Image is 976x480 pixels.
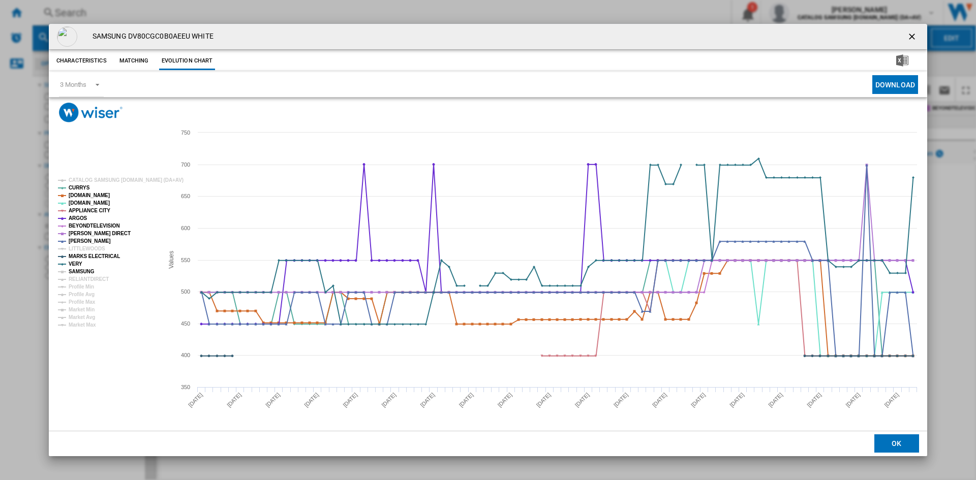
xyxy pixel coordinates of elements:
[181,289,190,295] tspan: 500
[60,81,86,88] div: 3 Months
[728,392,745,408] tspan: [DATE]
[651,392,668,408] tspan: [DATE]
[69,269,95,274] tspan: SAMSUNG
[87,31,213,42] h4: SAMSUNG DV80CGC0B0AEEU WHITE
[303,392,320,408] tspan: [DATE]
[54,52,109,70] button: Characteristics
[181,193,190,199] tspan: 650
[181,225,190,231] tspan: 600
[69,185,90,190] tspan: CURRYS
[69,208,110,213] tspan: APPLIANCE CITY
[535,392,552,408] tspan: [DATE]
[883,392,900,408] tspan: [DATE]
[69,246,105,251] tspan: LITTLEWOODS
[896,54,908,67] img: excel-24x24.png
[181,321,190,327] tspan: 450
[69,292,95,297] tspan: Profile Avg
[880,52,925,70] button: Download in Excel
[458,392,475,408] tspan: [DATE]
[57,26,77,47] img: empty.gif
[907,31,919,44] ng-md-icon: getI18NText('BUTTONS.CLOSE_DIALOG')
[69,276,109,282] tspan: RELIANTDIRECT
[69,215,87,221] tspan: ARGOS
[112,52,157,70] button: Matching
[69,307,95,312] tspan: Market Min
[69,193,110,198] tspan: [DOMAIN_NAME]
[59,103,123,122] img: logo_wiser_300x94.png
[380,392,397,408] tspan: [DATE]
[187,392,204,408] tspan: [DATE]
[806,392,822,408] tspan: [DATE]
[69,200,110,206] tspan: [DOMAIN_NAME]
[872,75,918,94] button: Download
[419,392,436,408] tspan: [DATE]
[49,24,927,456] md-dialog: Product popup
[69,284,94,290] tspan: Profile Min
[226,392,242,408] tspan: [DATE]
[181,257,190,263] tspan: 550
[181,352,190,358] tspan: 400
[159,52,216,70] button: Evolution chart
[690,392,707,408] tspan: [DATE]
[69,231,131,236] tspan: [PERSON_NAME] DIRECT
[874,434,919,453] button: OK
[264,392,281,408] tspan: [DATE]
[69,322,96,328] tspan: Market Max
[69,299,96,305] tspan: Profile Max
[69,261,82,267] tspan: VERY
[181,130,190,136] tspan: 750
[613,392,629,408] tspan: [DATE]
[69,238,111,244] tspan: [PERSON_NAME]
[181,384,190,390] tspan: 350
[903,26,923,47] button: getI18NText('BUTTONS.CLOSE_DIALOG')
[69,253,120,259] tspan: MARKS ELECTRICAL
[767,392,784,408] tspan: [DATE]
[342,392,358,408] tspan: [DATE]
[69,177,184,183] tspan: CATALOG SAMSUNG [DOMAIN_NAME] (DA+AV)
[69,223,120,229] tspan: BEYONDTELEVISION
[181,162,190,168] tspan: 700
[168,251,175,269] tspan: Values
[497,392,513,408] tspan: [DATE]
[574,392,591,408] tspan: [DATE]
[844,392,861,408] tspan: [DATE]
[69,314,95,320] tspan: Market Avg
